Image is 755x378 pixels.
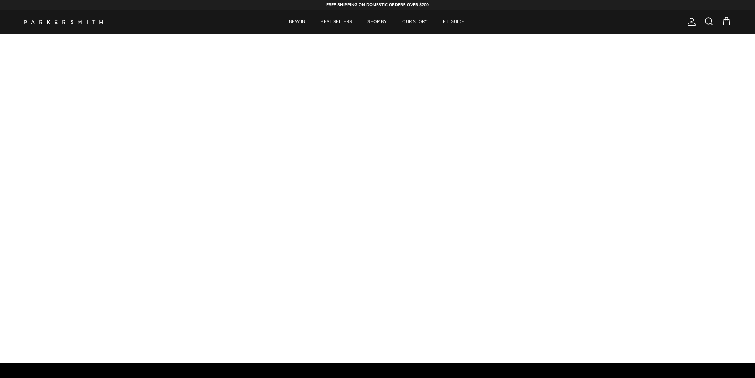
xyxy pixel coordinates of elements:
[282,10,312,34] a: NEW IN
[436,10,471,34] a: FIT GUIDE
[118,10,635,34] div: Primary
[313,10,359,34] a: BEST SELLERS
[395,10,435,34] a: OUR STORY
[24,20,103,24] a: Parker Smith
[684,17,696,27] a: Account
[326,2,429,8] strong: FREE SHIPPING ON DOMESTIC ORDERS OVER $200
[360,10,394,34] a: SHOP BY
